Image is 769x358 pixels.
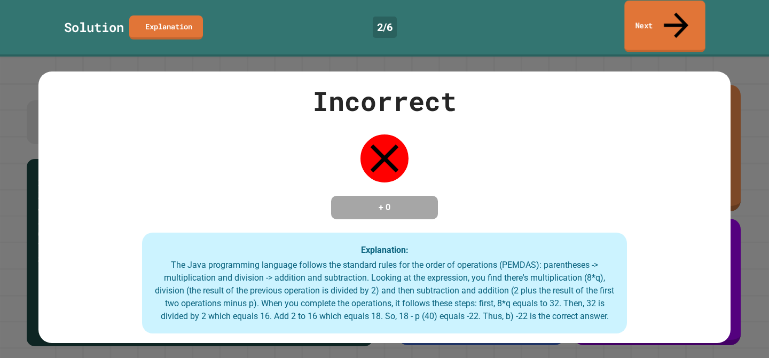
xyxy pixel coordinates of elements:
div: 2 / 6 [373,17,397,38]
div: Incorrect [312,81,457,121]
a: Next [624,1,705,52]
strong: Explanation: [361,244,409,254]
div: The Java programming language follows the standard rules for the order of operations (PEMDAS): pa... [153,259,616,323]
h4: + 0 [342,201,427,214]
div: Solution [64,18,124,37]
a: Explanation [129,15,203,39]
